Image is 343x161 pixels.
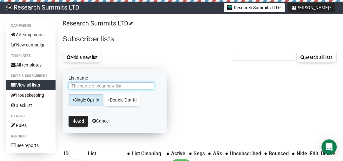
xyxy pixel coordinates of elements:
a: Single Opt-In [69,94,103,106]
div: Unsubscribed [230,150,261,157]
li: Templates [6,52,56,60]
button: Search all lists [296,52,337,63]
button: Research Summits LTD [224,3,285,12]
a: New campaign [6,40,56,50]
th: ID: No sort applied, sorting is disabled [63,149,86,158]
a: All templates [6,60,56,70]
a: Research Summits LTD [63,19,132,27]
label: List name [69,75,161,81]
div: Delete [321,150,335,157]
div: ID [64,150,85,157]
li: Reports [6,133,56,140]
li: Campaigns [6,22,56,30]
a: All campaigns [6,30,56,40]
button: Add a new list [63,52,102,63]
img: 2.jpg [227,5,232,10]
div: Active [171,150,186,157]
a: View all lists [6,80,56,90]
div: Hide [296,150,307,157]
a: Housekeeping [6,90,56,100]
div: Segs [194,150,205,157]
th: Bounced: No sort applied, activate to apply an ascending sort [267,149,295,158]
a: See reports [6,140,56,150]
th: Edit: No sort applied, sorting is disabled [308,149,320,158]
h2: Subscriber lists [63,33,337,45]
th: Segs: No sort applied, activate to apply an ascending sort [192,149,211,158]
th: List Cleaning: No sort applied, activate to apply an ascending sort [130,149,170,158]
th: Delete: No sort applied, sorting is disabled [320,149,337,158]
div: List Cleaning [132,150,163,157]
a: Double Opt-In [103,94,141,106]
th: Hide: No sort applied, sorting is disabled [295,149,308,158]
button: Add [69,116,88,127]
a: Blacklist [6,100,56,110]
div: Open Intercom Messenger [321,139,337,155]
th: ARs: No sort applied, activate to apply an ascending sort [211,149,228,158]
th: List: No sort applied, activate to apply an ascending sort [86,149,130,158]
th: Active: No sort applied, activate to apply an ascending sort [170,149,192,158]
div: ARs [213,150,222,157]
a: Cancel [92,118,109,123]
div: Bounced [269,150,289,157]
li: Lists & subscribers [6,72,56,80]
img: bccbfd5974049ef095ce3c15df0eef5a [6,4,12,10]
li: Others [6,113,56,120]
a: Rules [6,120,56,130]
th: Unsubscribed: No sort applied, activate to apply an ascending sort [228,149,267,158]
button: [PERSON_NAME] [288,3,335,12]
div: Edit [310,150,318,157]
div: List [88,150,124,157]
input: The name of your new list [69,82,154,89]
